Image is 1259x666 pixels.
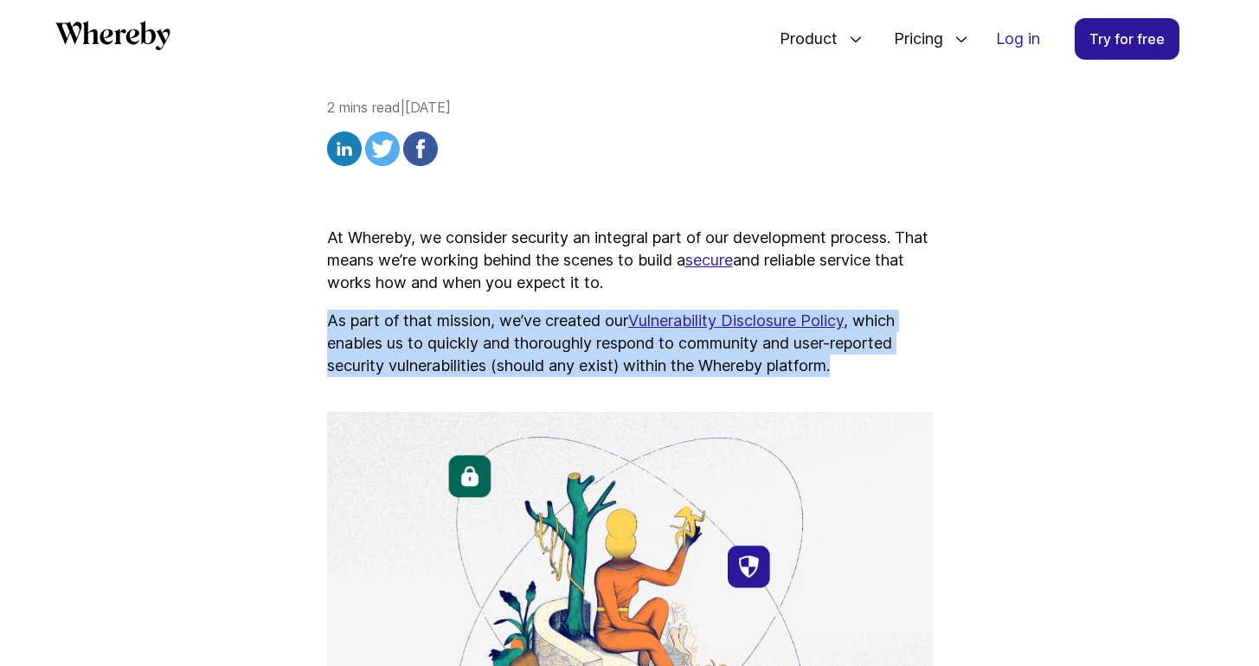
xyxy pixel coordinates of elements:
img: linkedin [327,131,362,166]
a: Vulnerability Disclosure Policy [628,311,844,330]
p: At Whereby, we consider security an integral part of our development process. That means we’re wo... [327,227,933,294]
span: Product [762,10,842,67]
div: 2 mins read | [DATE] [327,97,933,171]
a: Try for free [1075,18,1179,60]
span: Pricing [877,10,947,67]
a: Whereby [55,21,170,56]
img: twitter [365,131,400,166]
a: secure [685,251,733,269]
img: facebook [403,131,438,166]
p: As part of that mission, we’ve created our , which enables us to quickly and thoroughly respond t... [327,310,933,377]
a: Log in [982,19,1054,59]
svg: Whereby [55,21,170,50]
